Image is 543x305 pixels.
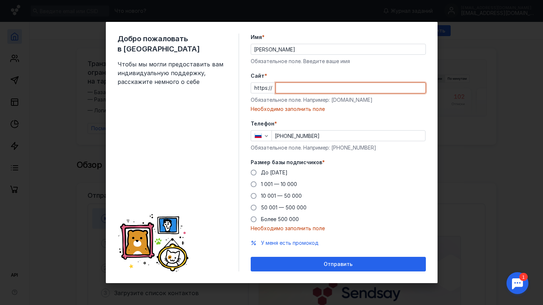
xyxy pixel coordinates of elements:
span: Cайт [251,72,265,80]
div: 1 [16,4,25,12]
span: Отправить [324,261,353,267]
button: У меня есть промокод [261,239,319,247]
div: Обязательное поле. Например: [DOMAIN_NAME] [251,96,426,104]
span: Добро пожаловать в [GEOGRAPHIC_DATA] [118,34,227,54]
div: Необходимо заполнить поле [251,105,426,113]
button: Отправить [251,257,426,271]
div: Обязательное поле. Введите ваше имя [251,58,426,65]
div: Обязательное поле. Например: [PHONE_NUMBER] [251,144,426,151]
span: У меня есть промокод [261,240,319,246]
span: До [DATE] [261,169,288,175]
span: Имя [251,34,262,41]
span: Более 500 000 [261,216,299,222]
span: Размер базы подписчиков [251,159,322,166]
div: Необходимо заполнить поле [251,225,426,232]
span: Телефон [251,120,274,127]
span: 50 001 — 500 000 [261,204,307,211]
span: 10 001 — 50 000 [261,193,302,199]
span: 1 001 — 10 000 [261,181,297,187]
span: Чтобы мы могли предоставить вам индивидуальную поддержку, расскажите немного о себе [118,60,227,86]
